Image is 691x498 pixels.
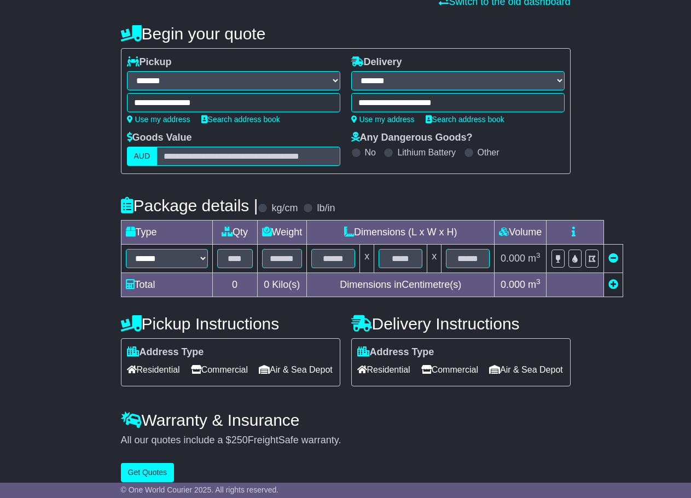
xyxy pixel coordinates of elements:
span: Air & Sea Depot [259,361,333,378]
label: Lithium Battery [397,147,456,158]
a: Remove this item [608,253,618,264]
h4: Begin your quote [121,25,571,43]
a: Use my address [351,115,415,124]
td: Weight [257,221,307,245]
td: Qty [212,221,257,245]
label: AUD [127,147,158,166]
label: No [365,147,376,158]
label: Address Type [357,346,434,358]
span: © One World Courier 2025. All rights reserved. [121,485,279,494]
a: Search address book [201,115,280,124]
sup: 3 [536,277,541,286]
td: Type [121,221,212,245]
td: Kilo(s) [257,273,307,297]
span: m [528,253,541,264]
span: 250 [231,435,248,445]
a: Add new item [608,279,618,290]
h4: Package details | [121,196,258,215]
label: lb/in [317,202,335,215]
td: 0 [212,273,257,297]
span: 0.000 [501,253,525,264]
button: Get Quotes [121,463,175,482]
label: Any Dangerous Goods? [351,132,473,144]
td: Volume [495,221,547,245]
label: Pickup [127,56,172,68]
span: Air & Sea Depot [489,361,563,378]
span: 0 [264,279,269,290]
label: kg/cm [271,202,298,215]
td: Dimensions in Centimetre(s) [307,273,495,297]
td: x [427,245,442,273]
h4: Delivery Instructions [351,315,571,333]
span: m [528,279,541,290]
span: Commercial [421,361,478,378]
sup: 3 [536,251,541,259]
span: Commercial [191,361,248,378]
label: Delivery [351,56,402,68]
label: Address Type [127,346,204,358]
span: Residential [357,361,410,378]
span: 0.000 [501,279,525,290]
td: Total [121,273,212,297]
h4: Warranty & Insurance [121,411,571,429]
div: All our quotes include a $ FreightSafe warranty. [121,435,571,447]
label: Other [478,147,500,158]
label: Goods Value [127,132,192,144]
a: Search address book [426,115,504,124]
td: x [360,245,374,273]
span: Residential [127,361,180,378]
a: Use my address [127,115,190,124]
h4: Pickup Instructions [121,315,340,333]
td: Dimensions (L x W x H) [307,221,495,245]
